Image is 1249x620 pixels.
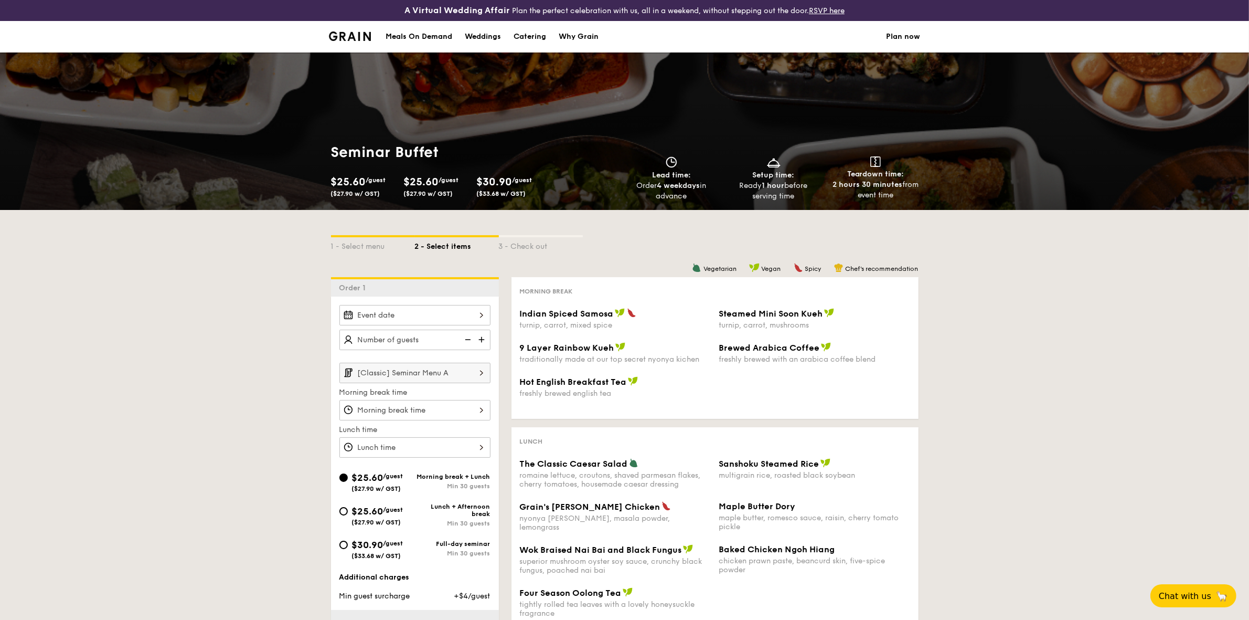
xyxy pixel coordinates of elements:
[415,473,490,480] div: Morning break + Lunch
[383,540,403,547] span: /guest
[805,265,821,272] span: Spicy
[339,507,348,516] input: $25.60/guest($27.90 w/ GST)Lunch + Afternoon breakMin 30 guests
[339,330,490,350] input: Number of guests
[383,506,403,513] span: /guest
[476,176,512,188] span: $30.90
[520,502,660,512] span: Grain's [PERSON_NAME] Chicken
[520,514,711,532] div: nyonya [PERSON_NAME], masala powder, lemongrass
[1150,584,1236,607] button: Chat with us🦙
[870,156,881,167] img: icon-teardown.65201eee.svg
[386,21,452,52] div: Meals On Demand
[352,519,401,526] span: ($27.90 w/ GST)
[629,458,638,468] img: icon-vegetarian.fe4039eb.svg
[339,425,490,435] label: Lunch time
[329,31,371,41] a: Logotype
[628,376,638,386] img: icon-vegan.f8ff3823.svg
[627,308,636,318] img: icon-spicy.37a8142b.svg
[623,587,633,597] img: icon-vegan.f8ff3823.svg
[762,181,785,190] strong: 1 hour
[520,309,614,319] span: Indian Spiced Samosa
[749,263,760,272] img: icon-vegan.f8ff3823.svg
[404,4,510,17] h4: A Virtual Wedding Affair
[794,263,803,272] img: icon-spicy.37a8142b.svg
[339,387,490,398] label: Morning break time
[339,283,370,292] span: Order 1
[615,308,625,318] img: icon-vegan.f8ff3823.svg
[821,342,831,352] img: icon-vegan.f8ff3823.svg
[323,4,927,17] div: Plan the perfect celebration with us, all in a weekend, without stepping out the door.
[719,513,910,531] div: maple butter, romesco sauce, raisin, cherry tomato pickle
[476,190,526,197] span: ($33.68 w/ GST)
[887,21,921,52] a: Plan now
[403,190,453,197] span: ($27.90 w/ GST)
[719,343,820,353] span: Brewed Arabica Coffee
[824,308,835,318] img: icon-vegan.f8ff3823.svg
[352,539,383,551] span: $30.90
[379,21,458,52] a: Meals On Demand
[719,321,910,330] div: turnip, carrot, mushrooms
[459,330,475,350] img: icon-reduce.1d2dbef1.svg
[512,176,532,184] span: /guest
[832,180,902,189] strong: 2 hours 30 minutes
[719,355,910,364] div: freshly brewed with an arabica coffee blend
[339,305,490,325] input: Event date
[1159,591,1211,601] span: Chat with us
[762,265,781,272] span: Vegan
[339,400,490,421] input: Morning break time
[719,471,910,480] div: multigrain rice, roasted black soybean
[520,321,711,330] div: turnip, carrot, mixed spice
[719,459,819,469] span: Sanshoku Steamed Rice
[753,171,795,180] span: Setup time:
[339,572,490,583] div: Additional charges
[520,438,543,445] span: Lunch
[719,544,835,554] span: Baked Chicken Ngoh Hiang
[415,237,499,252] div: 2 - Select items
[439,176,458,184] span: /guest
[475,330,490,350] img: icon-add.58712e84.svg
[514,21,546,52] div: Catering
[339,437,490,458] input: Lunch time
[520,355,711,364] div: traditionally made at our top secret nyonya kichen
[520,588,622,598] span: Four Season Oolong Tea
[352,472,383,484] span: $25.60
[829,180,923,201] div: from event time
[520,557,711,575] div: superior mushroom oyster soy sauce, crunchy black fungus, poached nai bai
[520,389,711,398] div: freshly brewed english tea
[520,288,573,295] span: Morning break
[847,170,904,178] span: Teardown time:
[846,265,919,272] span: Chef's recommendation
[403,176,439,188] span: $25.60
[766,156,782,168] img: icon-dish.430c3a2e.svg
[727,181,820,202] div: Ready before serving time
[657,181,700,190] strong: 4 weekdays
[834,263,844,272] img: icon-chef-hat.a58ddaea.svg
[520,600,711,618] div: tightly rolled tea leaves with a lovely honeysuckle fragrance
[331,176,366,188] span: $25.60
[329,31,371,41] img: Grain
[465,21,501,52] div: Weddings
[507,21,552,52] a: Catering
[339,592,410,601] span: Min guest surcharge
[661,501,671,511] img: icon-spicy.37a8142b.svg
[331,190,380,197] span: ($27.90 w/ GST)
[339,541,348,549] input: $30.90/guest($33.68 w/ GST)Full-day seminarMin 30 guests
[339,474,348,482] input: $25.60/guest($27.90 w/ GST)Morning break + LunchMin 30 guests
[1215,590,1228,602] span: 🦙
[415,550,490,557] div: Min 30 guests
[820,458,831,468] img: icon-vegan.f8ff3823.svg
[559,21,599,52] div: Why Grain
[719,309,823,319] span: Steamed Mini Soon Kueh
[809,6,845,15] a: RSVP here
[383,472,403,480] span: /guest
[352,506,383,517] span: $25.60
[652,171,691,180] span: Lead time:
[719,556,910,574] div: chicken prawn paste, beancurd skin, five-spice powder
[415,503,490,518] div: Lunch + Afternoon break
[331,237,415,252] div: 1 - Select menu
[664,156,679,168] img: icon-clock.2db775ea.svg
[458,21,507,52] a: Weddings
[552,21,605,52] a: Why Grain
[499,237,583,252] div: 3 - Check out
[454,592,490,601] span: +$4/guest
[625,181,719,202] div: Order in advance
